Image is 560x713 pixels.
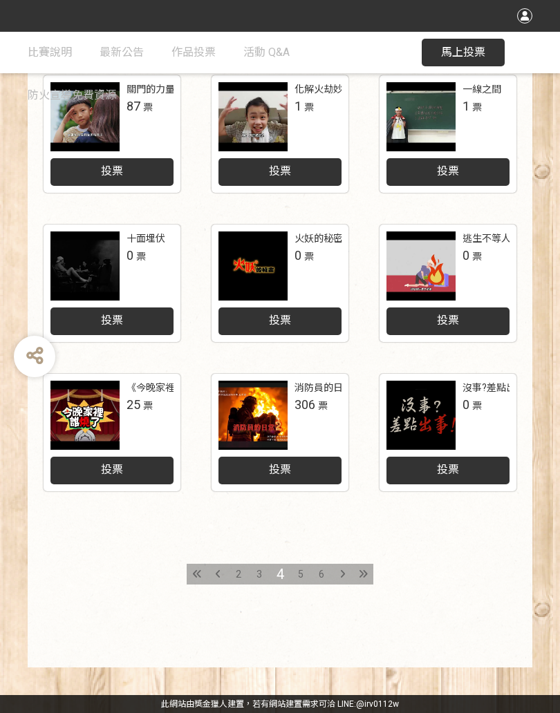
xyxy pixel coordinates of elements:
span: 票 [318,400,328,411]
a: 消防員的日常2306票投票 [212,374,348,491]
span: 投票 [101,164,123,178]
span: 投票 [101,463,123,476]
div: 十面埋伏 [127,231,165,246]
span: 2 [236,569,241,580]
span: 5 [298,569,304,580]
a: 一線之間1票投票 [380,75,516,193]
span: 投票 [269,164,291,178]
div: 沒事?差點出事! [463,381,528,395]
span: 投票 [437,463,459,476]
div: 一線之間 [463,82,501,97]
span: 票 [472,251,482,262]
a: 化解火劫妙方報你知1票投票 [212,75,348,193]
a: 逃生不等人 記住五不能0票投票 [380,225,516,342]
span: 作品投票 [171,46,216,59]
span: 可洽 LINE: [161,699,399,709]
a: 最新公告 [100,32,144,73]
span: 0 [127,248,133,263]
button: 馬上投票 [422,39,505,66]
span: 投票 [269,314,291,327]
span: 比賽說明 [28,46,72,59]
div: 火妖的秘密 [295,231,343,246]
a: 作品投票 [171,32,216,73]
div: 消防員的日常2 [295,381,358,395]
a: 比賽說明 [28,32,72,73]
span: 投票 [101,314,123,327]
a: 活動 Q&A [243,32,290,73]
a: 此網站由獎金獵人建置，若有網站建置需求 [161,699,319,709]
a: 十面埋伏0票投票 [44,225,180,342]
span: 最新公告 [100,46,144,59]
span: 投票 [437,314,459,327]
a: 沒事?差點出事!0票投票 [380,374,516,491]
span: 4 [277,566,284,582]
a: @irv0112w [356,699,399,709]
span: 票 [143,400,153,411]
a: 關門的力量87票投票 [44,75,180,193]
span: 0 [295,248,301,263]
span: 票 [304,251,314,262]
span: 馬上投票 [441,46,485,59]
span: 投票 [437,164,459,178]
a: 防火宣導免費資源 [28,75,116,116]
a: 火妖的秘密0票投票 [212,225,348,342]
span: 306 [295,397,315,412]
span: 3 [256,569,262,580]
span: 25 [127,397,140,412]
span: 活動 Q&A [243,46,290,59]
span: 6 [319,569,324,580]
span: 1 [463,99,469,113]
span: 0 [463,248,469,263]
a: 《今晚家裡誰燒了？》25票投票 [44,374,180,491]
span: 票 [472,400,482,411]
div: 《今晚家裡誰燒了？》 [127,381,223,395]
span: 票 [472,102,482,113]
span: 票 [136,251,146,262]
span: 防火宣導免費資源 [28,88,116,102]
span: 投票 [269,463,291,476]
span: 0 [463,397,469,412]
